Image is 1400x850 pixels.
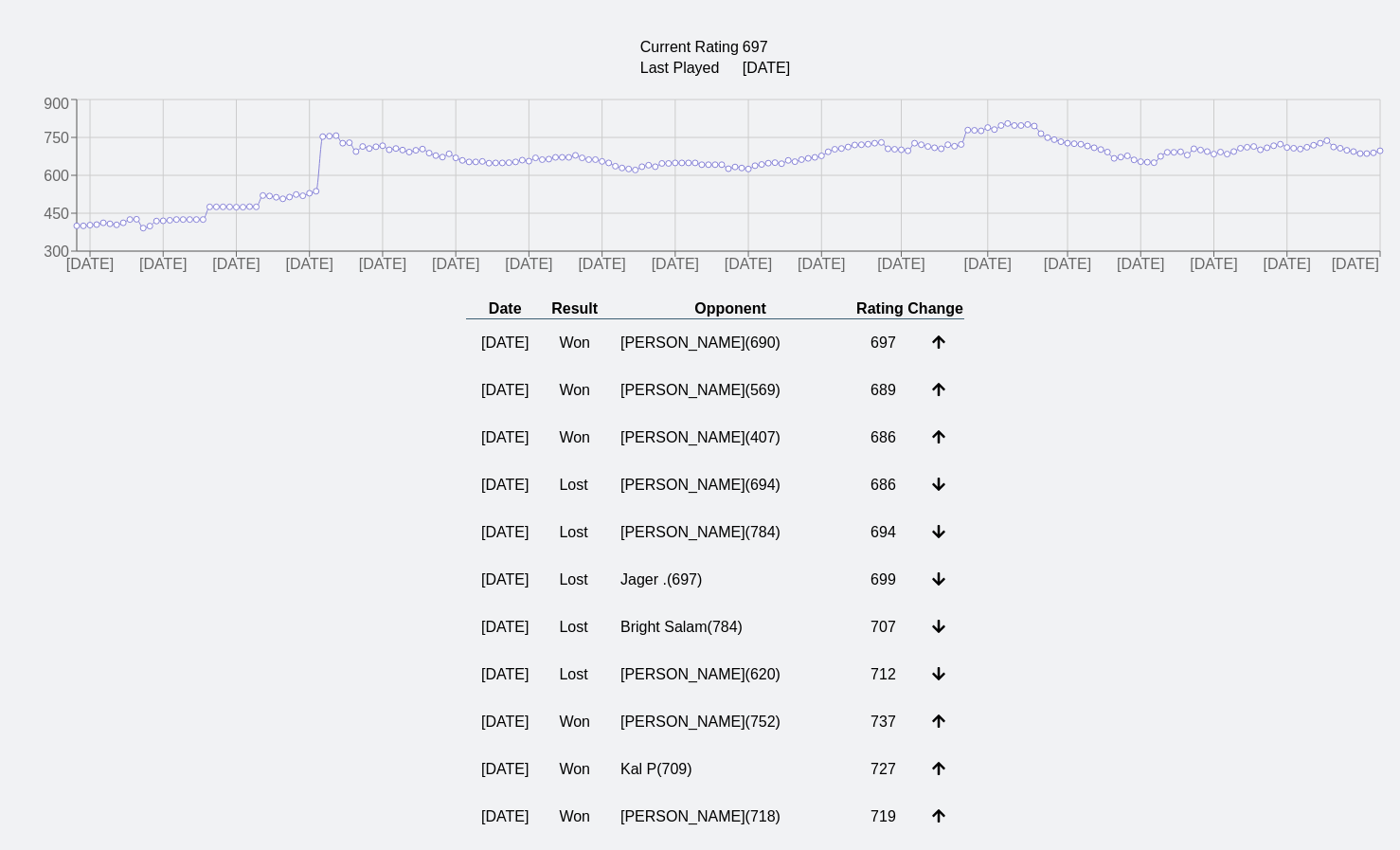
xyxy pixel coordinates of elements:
[544,651,605,698] td: Lost
[466,461,544,509] td: [DATE]
[359,257,406,273] tspan: [DATE]
[466,746,544,793] td: [DATE]
[544,556,605,604] td: Lost
[605,746,855,793] td: Kal P ( 709 )
[466,299,544,319] th: Date
[855,793,916,841] td: 719
[44,96,69,112] tspan: 900
[544,509,605,556] td: Lost
[742,38,791,57] td: 697
[605,367,855,414] td: [PERSON_NAME] ( 569 )
[139,257,187,273] tspan: [DATE]
[466,698,544,746] td: [DATE]
[544,367,605,414] td: Won
[605,319,855,368] td: [PERSON_NAME] ( 690 )
[605,461,855,509] td: [PERSON_NAME] ( 694 )
[652,257,699,273] tspan: [DATE]
[964,257,1012,273] tspan: [DATE]
[877,257,924,273] tspan: [DATE]
[466,367,544,414] td: [DATE]
[639,38,740,57] td: Current Rating
[605,509,855,556] td: [PERSON_NAME] ( 784 )
[466,793,544,841] td: [DATE]
[544,698,605,746] td: Won
[44,130,69,146] tspan: 750
[1190,257,1237,273] tspan: [DATE]
[605,604,855,651] td: Bright Salam ( 784 )
[1332,257,1379,273] tspan: [DATE]
[605,651,855,698] td: [PERSON_NAME] ( 620 )
[466,556,544,604] td: [DATE]
[855,746,916,793] td: 727
[466,319,544,368] td: [DATE]
[544,414,605,461] td: Won
[432,257,479,273] tspan: [DATE]
[639,59,740,78] td: Last Played
[855,698,916,746] td: 737
[1044,257,1091,273] tspan: [DATE]
[605,299,855,319] th: Opponent
[44,168,69,184] tspan: 600
[544,604,605,651] td: Lost
[605,698,855,746] td: [PERSON_NAME] ( 752 )
[44,244,69,260] tspan: 300
[544,793,605,841] td: Won
[66,257,114,273] tspan: [DATE]
[798,257,845,273] tspan: [DATE]
[466,651,544,698] td: [DATE]
[466,604,544,651] td: [DATE]
[855,414,916,461] td: 686
[855,604,916,651] td: 707
[605,556,855,604] td: Jager . ( 697 )
[544,461,605,509] td: Lost
[44,206,69,222] tspan: 450
[544,319,605,368] td: Won
[855,509,916,556] td: 694
[855,461,916,509] td: 686
[578,257,625,273] tspan: [DATE]
[725,257,772,273] tspan: [DATE]
[466,414,544,461] td: [DATE]
[286,257,333,273] tspan: [DATE]
[466,509,544,556] td: [DATE]
[605,414,855,461] td: [PERSON_NAME] ( 407 )
[855,299,964,319] th: Rating Change
[544,746,605,793] td: Won
[855,651,916,698] td: 712
[1117,257,1164,273] tspan: [DATE]
[505,257,552,273] tspan: [DATE]
[212,257,260,273] tspan: [DATE]
[855,556,916,604] td: 699
[855,319,916,368] td: 697
[855,367,916,414] td: 689
[742,59,791,78] td: [DATE]
[605,793,855,841] td: [PERSON_NAME] ( 718 )
[544,299,605,319] th: Result
[1264,257,1311,273] tspan: [DATE]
